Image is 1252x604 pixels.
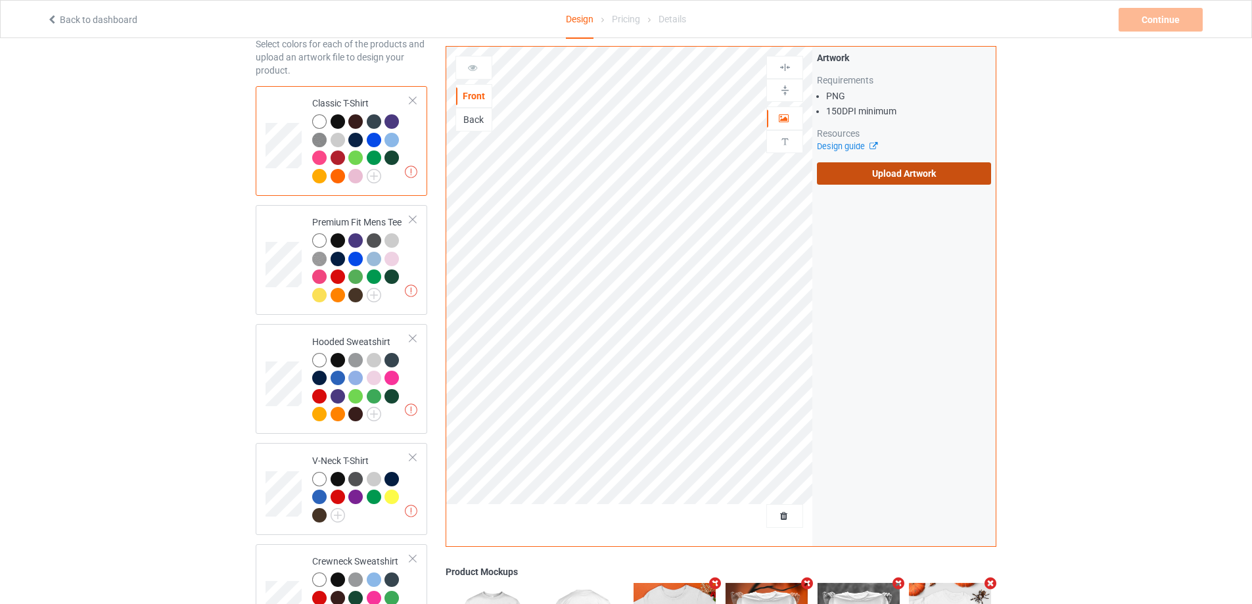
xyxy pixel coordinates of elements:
[891,576,907,590] i: Remove mockup
[405,285,417,297] img: exclamation icon
[983,576,999,590] i: Remove mockup
[826,105,991,118] li: 150 DPI minimum
[405,505,417,517] img: exclamation icon
[817,74,991,87] div: Requirements
[367,407,381,421] img: svg+xml;base64,PD94bWwgdmVyc2lvbj0iMS4wIiBlbmNvZGluZz0iVVRGLTgiPz4KPHN2ZyB3aWR0aD0iMjJweCIgaGVpZ2...
[312,97,410,182] div: Classic T-Shirt
[312,216,410,301] div: Premium Fit Mens Tee
[456,89,492,103] div: Front
[779,61,791,74] img: svg%3E%0A
[659,1,686,37] div: Details
[312,252,327,266] img: heather_texture.png
[817,162,991,185] label: Upload Artwork
[367,288,381,302] img: svg+xml;base64,PD94bWwgdmVyc2lvbj0iMS4wIiBlbmNvZGluZz0iVVRGLTgiPz4KPHN2ZyB3aWR0aD0iMjJweCIgaGVpZ2...
[799,576,815,590] i: Remove mockup
[817,141,877,151] a: Design guide
[446,565,996,578] div: Product Mockups
[367,169,381,183] img: svg+xml;base64,PD94bWwgdmVyc2lvbj0iMS4wIiBlbmNvZGluZz0iVVRGLTgiPz4KPHN2ZyB3aWR0aD0iMjJweCIgaGVpZ2...
[405,166,417,178] img: exclamation icon
[331,508,345,523] img: svg+xml;base64,PD94bWwgdmVyc2lvbj0iMS4wIiBlbmNvZGluZz0iVVRGLTgiPz4KPHN2ZyB3aWR0aD0iMjJweCIgaGVpZ2...
[566,1,593,39] div: Design
[405,404,417,416] img: exclamation icon
[312,454,410,522] div: V-Neck T-Shirt
[312,335,410,421] div: Hooded Sweatshirt
[256,205,427,315] div: Premium Fit Mens Tee
[256,324,427,434] div: Hooded Sweatshirt
[456,113,492,126] div: Back
[817,127,991,140] div: Resources
[47,14,137,25] a: Back to dashboard
[707,576,724,590] i: Remove mockup
[256,443,427,535] div: V-Neck T-Shirt
[779,135,791,148] img: svg%3E%0A
[256,86,427,196] div: Classic T-Shirt
[312,133,327,147] img: heather_texture.png
[612,1,640,37] div: Pricing
[817,51,991,64] div: Artwork
[779,84,791,97] img: svg%3E%0A
[256,37,427,77] div: Select colors for each of the products and upload an artwork file to design your product.
[826,89,991,103] li: PNG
